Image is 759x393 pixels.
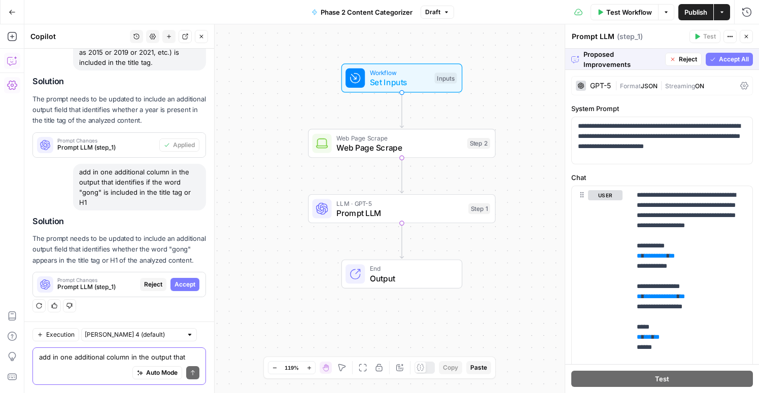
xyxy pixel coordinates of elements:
span: Accept All [719,55,749,64]
p: The prompt needs to be updated to include an additional output field that identifies whether a ye... [32,94,206,126]
div: WorkflowSet InputsInputs [308,63,496,92]
button: Accept [170,278,199,291]
div: Step 1 [468,203,490,214]
h2: Solution [32,77,206,86]
span: Accept [175,280,195,289]
div: add in one additional column in the output that identifies if the word "gong" is included in the ... [73,164,206,210]
button: Applied [159,138,199,152]
span: Phase 2 Content Categorizer [321,7,412,17]
span: Execution [46,330,75,339]
span: ON [695,82,704,90]
g: Edge from step_1 to end [400,223,403,258]
button: Paste [466,361,491,374]
div: Inputs [434,73,457,83]
div: Web Page ScrapeWeb Page ScrapeStep 2 [308,129,496,158]
span: Auto Mode [146,368,178,377]
button: user [588,190,623,200]
h2: Solution [32,217,206,226]
span: Set Inputs [370,76,430,88]
span: Prompt Changes [57,138,155,143]
button: Copy [439,361,462,374]
span: LLM · GPT-5 [336,198,463,208]
div: GPT-5 [590,82,611,89]
span: Web Page Scrape [336,133,462,142]
div: EndOutput [308,260,496,289]
button: Phase 2 Content Categorizer [305,4,419,20]
span: End [370,264,452,273]
span: Format [620,82,641,90]
span: Prompt LLM (step_1) [57,282,136,292]
span: Web Page Scrape [336,141,462,154]
span: 119% [285,364,299,372]
div: Step 2 [467,138,490,149]
span: Workflow [370,68,430,78]
g: Edge from step_2 to step_1 [400,158,403,193]
span: Proposed Improvements [583,49,661,69]
label: Chat [571,172,753,183]
button: Execution [32,328,79,341]
span: Prompt LLM (step_1) [57,143,155,152]
span: Streaming [665,82,695,90]
textarea: Prompt LLM [572,31,614,42]
span: JSON [641,82,658,90]
button: Accept All [706,53,753,66]
span: Test [655,374,669,384]
span: Prompt LLM [336,207,463,219]
span: Test [703,32,716,41]
span: Output [370,272,452,284]
button: Draft [421,6,454,19]
span: Publish [684,7,707,17]
div: Copilot [30,31,127,42]
p: The prompt needs to be updated to include an additional output field that identifies whether the ... [32,233,206,265]
span: Copy [443,363,458,372]
button: Test Workflow [591,4,658,20]
span: Paste [470,363,487,372]
span: Test Workflow [606,7,652,17]
div: LLM · GPT-5Prompt LLMStep 1 [308,194,496,223]
button: Publish [678,4,713,20]
button: Auto Mode [132,366,182,379]
button: Test [571,371,753,387]
span: Applied [173,140,195,150]
g: Edge from start to step_2 [400,93,403,128]
span: Prompt Changes [57,277,136,282]
input: Claude Sonnet 4 (default) [85,330,182,340]
label: System Prompt [571,103,753,114]
span: ( step_1 ) [617,31,643,42]
button: Reject [140,278,166,291]
button: Reject [665,53,702,66]
span: Reject [144,280,162,289]
span: | [615,80,620,90]
span: Reject [679,55,697,64]
button: Test [689,30,720,43]
span: | [658,80,665,90]
span: Draft [425,8,440,17]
